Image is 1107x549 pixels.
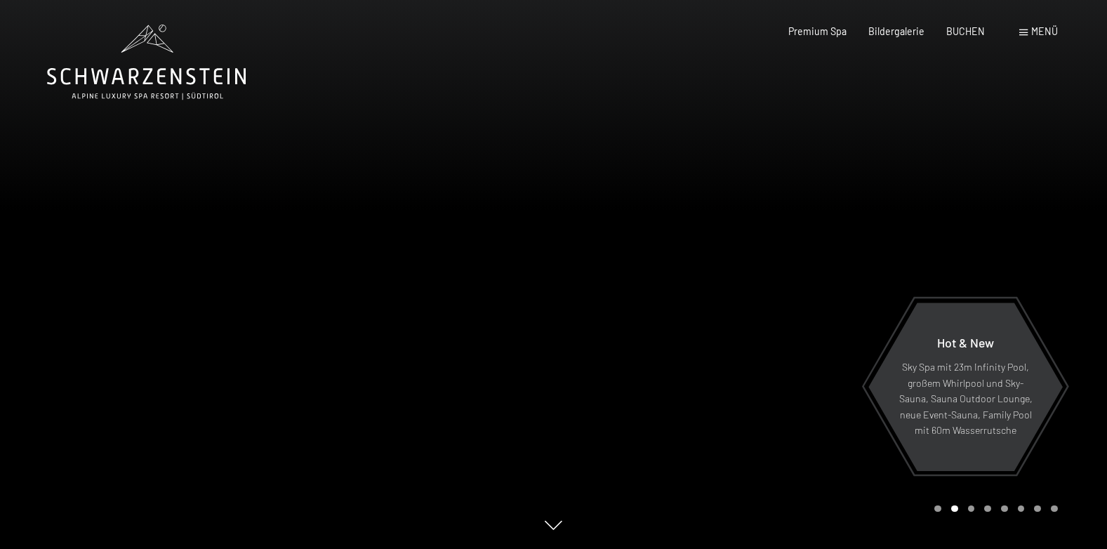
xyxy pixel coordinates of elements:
[868,25,924,37] a: Bildergalerie
[934,505,941,512] div: Carousel Page 1
[1051,505,1058,512] div: Carousel Page 8
[951,505,958,512] div: Carousel Page 2 (Current Slide)
[899,359,1033,439] p: Sky Spa mit 23m Infinity Pool, großem Whirlpool und Sky-Sauna, Sauna Outdoor Lounge, neue Event-S...
[946,25,985,37] a: BUCHEN
[1031,25,1058,37] span: Menü
[1034,505,1041,512] div: Carousel Page 7
[968,505,975,512] div: Carousel Page 3
[937,335,994,350] span: Hot & New
[1001,505,1008,512] div: Carousel Page 5
[929,505,1057,512] div: Carousel Pagination
[1018,505,1025,512] div: Carousel Page 6
[984,505,991,512] div: Carousel Page 4
[868,302,1063,472] a: Hot & New Sky Spa mit 23m Infinity Pool, großem Whirlpool und Sky-Sauna, Sauna Outdoor Lounge, ne...
[788,25,847,37] a: Premium Spa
